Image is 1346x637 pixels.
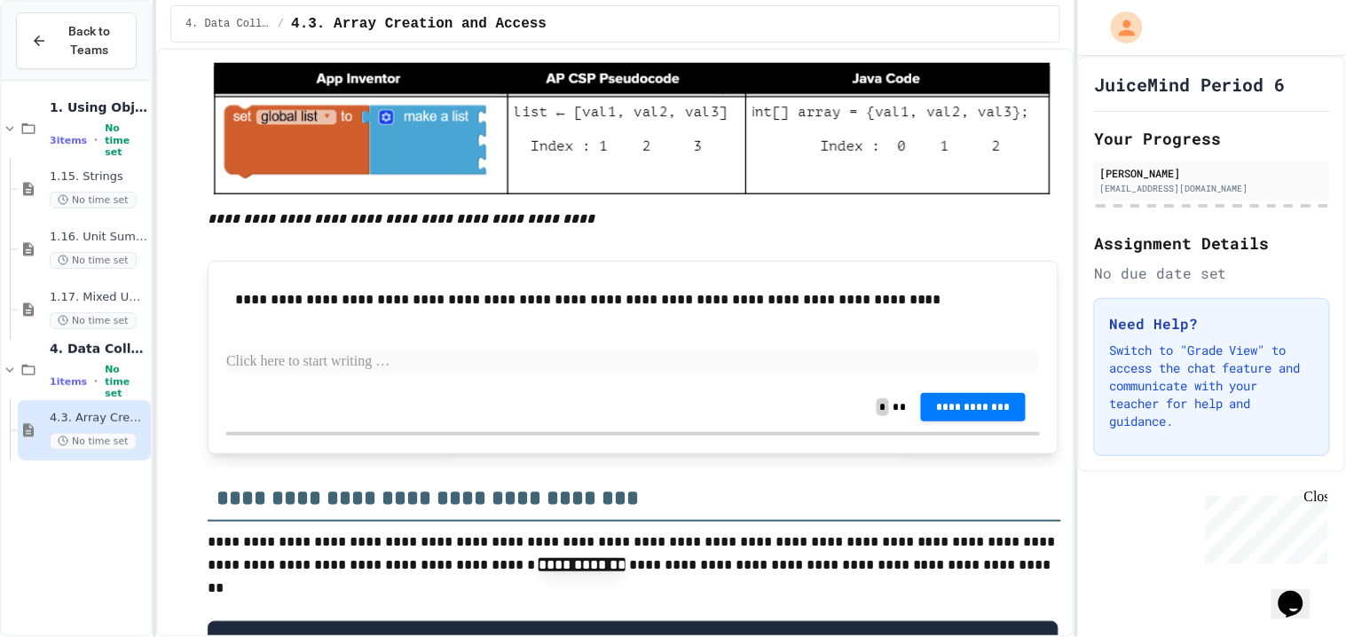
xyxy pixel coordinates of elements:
div: No due date set [1094,263,1330,284]
h1: JuiceMind Period 6 [1094,72,1286,97]
h2: Assignment Details [1094,231,1330,256]
div: My Account [1092,7,1147,48]
span: No time set [50,192,137,208]
span: 4.3. Array Creation and Access [50,411,147,426]
p: Switch to "Grade View" to access the chat feature and communicate with your teacher for help and ... [1109,342,1315,430]
button: Back to Teams [16,12,137,69]
span: 1. Using Objects and Methods [50,99,147,115]
span: 1.17. Mixed Up Code Practice 1.1-1.6 [50,290,147,305]
iframe: chat widget [1199,489,1328,564]
span: • [94,374,98,389]
span: • [94,133,98,147]
div: [EMAIL_ADDRESS][DOMAIN_NAME] [1099,182,1325,195]
span: No time set [50,252,137,269]
span: 4. Data Collections [185,17,271,31]
span: No time set [105,122,147,158]
span: 1 items [50,376,87,388]
span: 4.3. Array Creation and Access [291,13,547,35]
span: 3 items [50,135,87,146]
span: 1.16. Unit Summary 1a (1.1-1.6) [50,230,147,245]
span: No time set [105,364,147,399]
span: 1.15. Strings [50,169,147,185]
span: 4. Data Collections [50,341,147,357]
h2: Your Progress [1094,126,1330,151]
span: Back to Teams [58,22,122,59]
span: / [278,17,284,31]
span: No time set [50,433,137,450]
div: Chat with us now!Close [7,7,122,113]
span: No time set [50,312,137,329]
iframe: chat widget [1271,566,1328,619]
div: [PERSON_NAME] [1099,165,1325,181]
h3: Need Help? [1109,313,1315,334]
